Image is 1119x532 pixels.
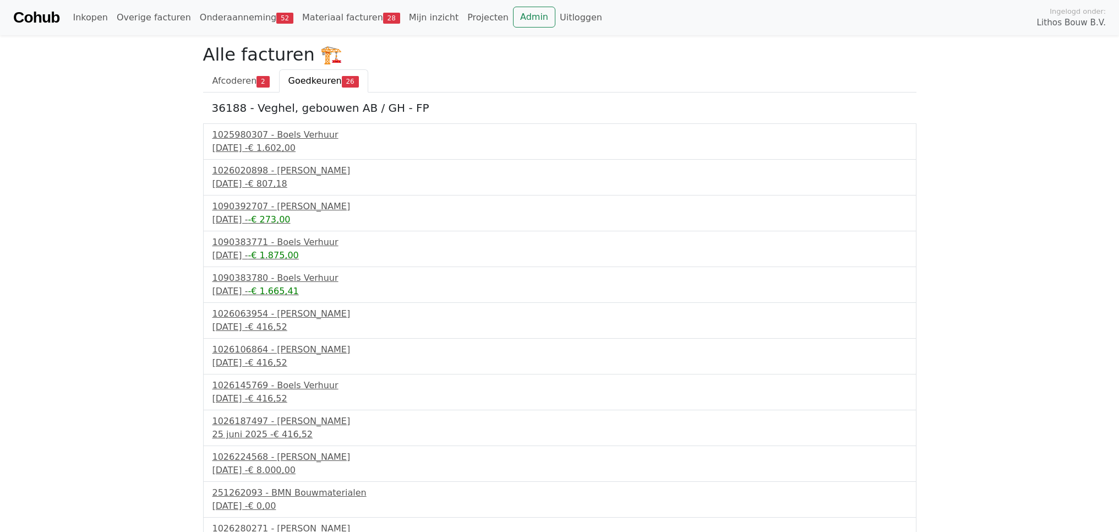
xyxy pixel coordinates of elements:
a: Afcoderen2 [203,69,279,93]
div: [DATE] - [212,177,907,191]
span: Lithos Bouw B.V. [1037,17,1106,29]
a: 1090383771 - Boels Verhuur[DATE] --€ 1.875,00 [212,236,907,262]
a: Mijn inzicht [405,7,463,29]
h5: 36188 - Veghel, gebouwen AB / GH - FP [212,101,908,115]
div: 1026187497 - [PERSON_NAME] [212,415,907,428]
a: 1026106864 - [PERSON_NAME][DATE] -€ 416,52 [212,343,907,370]
span: € 807,18 [248,178,287,189]
a: 1090392707 - [PERSON_NAME][DATE] --€ 273,00 [212,200,907,226]
a: 1090383780 - Boels Verhuur[DATE] --€ 1.665,41 [212,272,907,298]
span: € 0,00 [248,501,276,511]
a: 1026187497 - [PERSON_NAME]25 juni 2025 -€ 416,52 [212,415,907,441]
span: -€ 273,00 [248,214,290,225]
a: 1026224568 - [PERSON_NAME][DATE] -€ 8.000,00 [212,450,907,477]
span: € 8.000,00 [248,465,296,475]
a: Materiaal facturen28 [298,7,405,29]
span: Afcoderen [212,75,257,86]
a: Admin [513,7,555,28]
div: [DATE] - [212,392,907,405]
a: Projecten [463,7,513,29]
div: [DATE] - [212,500,907,513]
a: Goedkeuren26 [279,69,368,93]
a: 1026020898 - [PERSON_NAME][DATE] -€ 807,18 [212,164,907,191]
span: € 416,52 [248,393,287,404]
div: [DATE] - [212,249,907,262]
div: [DATE] - [212,142,907,155]
span: 52 [276,13,293,24]
a: 1025980307 - Boels Verhuur[DATE] -€ 1.602,00 [212,128,907,155]
a: 1026145769 - Boels Verhuur[DATE] -€ 416,52 [212,379,907,405]
span: € 416,52 [274,429,313,439]
div: 1090392707 - [PERSON_NAME] [212,200,907,213]
div: 1026106864 - [PERSON_NAME] [212,343,907,356]
a: 1026063954 - [PERSON_NAME][DATE] -€ 416,52 [212,307,907,334]
a: Inkopen [68,7,112,29]
div: 1090383780 - Boels Verhuur [212,272,907,285]
div: [DATE] - [212,464,907,477]
div: 1026145769 - Boels Verhuur [212,379,907,392]
span: Ingelogd onder: [1050,6,1106,17]
span: -€ 1.665,41 [248,286,298,296]
div: 1090383771 - Boels Verhuur [212,236,907,249]
div: 1026063954 - [PERSON_NAME] [212,307,907,321]
span: 2 [256,76,269,87]
span: € 1.602,00 [248,143,296,153]
a: Onderaanneming52 [195,7,298,29]
span: 26 [342,76,359,87]
span: 28 [383,13,400,24]
a: Cohub [13,4,59,31]
div: [DATE] - [212,356,907,370]
div: 1026020898 - [PERSON_NAME] [212,164,907,177]
div: 25 juni 2025 - [212,428,907,441]
a: Overige facturen [112,7,195,29]
span: Goedkeuren [288,75,342,86]
div: [DATE] - [212,321,907,334]
a: 251262093 - BMN Bouwmaterialen[DATE] -€ 0,00 [212,486,907,513]
div: 1025980307 - Boels Verhuur [212,128,907,142]
h2: Alle facturen 🏗️ [203,44,916,65]
span: € 416,52 [248,322,287,332]
div: 251262093 - BMN Bouwmaterialen [212,486,907,500]
span: € 416,52 [248,357,287,368]
div: [DATE] - [212,213,907,226]
span: -€ 1.875,00 [248,250,298,260]
div: 1026224568 - [PERSON_NAME] [212,450,907,464]
a: Uitloggen [555,7,607,29]
div: [DATE] - [212,285,907,298]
